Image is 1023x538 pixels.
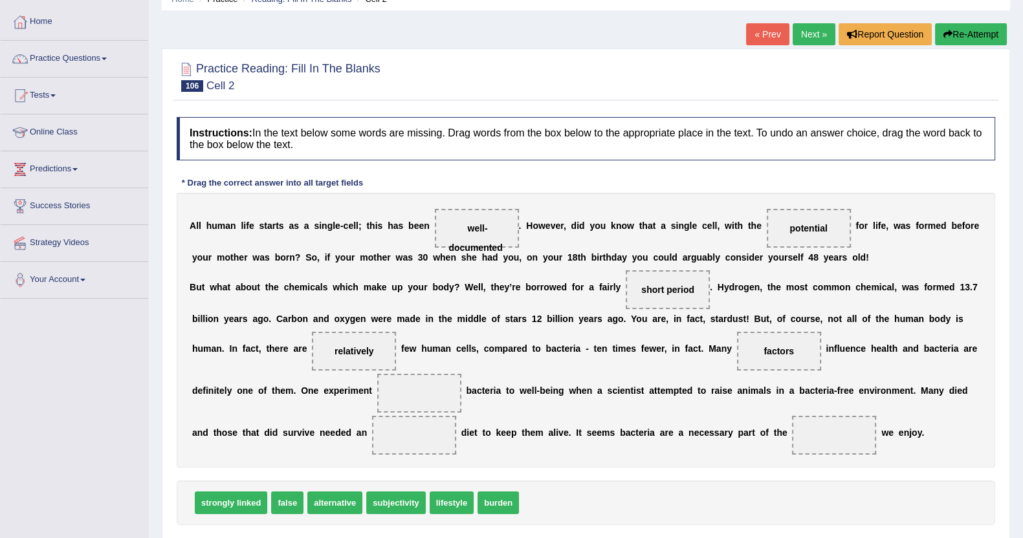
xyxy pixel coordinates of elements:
[371,282,377,292] b: a
[230,221,236,231] b: n
[280,252,286,263] b: o
[824,252,829,263] b: y
[257,282,260,292] b: t
[397,282,403,292] b: p
[286,252,289,263] b: r
[319,221,322,231] b: i
[564,221,566,231] b: ,
[450,252,456,263] b: n
[768,252,773,263] b: y
[678,221,684,231] b: n
[391,282,397,292] b: u
[778,252,784,263] b: u
[691,252,697,263] b: g
[611,221,616,231] b: k
[707,252,713,263] b: b
[252,252,259,263] b: w
[346,252,351,263] b: u
[234,252,239,263] b: h
[734,221,738,231] b: t
[712,221,715,231] b: l
[322,221,327,231] b: n
[265,252,270,263] b: s
[842,252,847,263] b: s
[866,252,869,263] b: !
[323,282,328,292] b: s
[858,252,861,263] b: l
[808,252,813,263] b: 4
[736,252,742,263] b: n
[567,252,573,263] b: 1
[375,221,378,231] b: i
[1,188,148,221] a: Success Stories
[408,252,413,263] b: s
[773,252,779,263] b: o
[259,252,265,263] b: a
[402,252,408,263] b: a
[962,221,965,231] b: f
[751,221,756,231] b: h
[340,221,344,231] b: -
[664,252,670,263] b: u
[860,252,866,263] b: d
[512,282,515,292] b: r
[377,252,382,263] b: h
[714,221,717,231] b: l
[333,282,340,292] b: w
[595,221,600,231] b: o
[424,221,430,231] b: n
[503,252,508,263] b: y
[519,221,522,231] b: .
[217,282,223,292] b: h
[627,221,634,231] b: w
[611,252,617,263] b: d
[852,252,858,263] b: o
[936,221,941,231] b: e
[304,221,309,231] b: a
[408,282,413,292] b: y
[732,221,734,231] b: i
[591,252,597,263] b: b
[577,221,579,231] b: i
[373,252,377,263] b: t
[356,221,358,231] b: l
[223,282,228,292] b: a
[210,282,217,292] b: w
[472,252,477,263] b: e
[289,221,294,231] b: a
[284,282,289,292] b: c
[482,252,488,263] b: h
[971,221,974,231] b: r
[348,221,353,231] b: e
[203,252,208,263] b: u
[295,252,301,263] b: ?
[924,221,927,231] b: r
[279,221,284,231] b: s
[919,221,925,231] b: o
[300,282,307,292] b: m
[241,221,243,231] b: l
[364,282,371,292] b: m
[206,80,234,92] small: Cell 2
[548,252,554,263] b: o
[305,252,311,263] b: S
[454,282,460,292] b: ?
[672,252,677,263] b: d
[1,4,148,36] a: Home
[793,23,835,45] a: Next »
[225,252,231,263] b: o
[508,252,514,263] b: o
[333,221,335,231] b: l
[435,209,519,248] span: Drop target
[578,252,581,263] b: t
[671,221,676,231] b: s
[653,221,656,231] b: t
[684,221,690,231] b: g
[767,209,851,248] span: Drop target
[637,252,643,263] b: o
[369,221,375,231] b: h
[702,252,707,263] b: a
[423,252,428,263] b: 0
[669,252,672,263] b: l
[289,252,295,263] b: n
